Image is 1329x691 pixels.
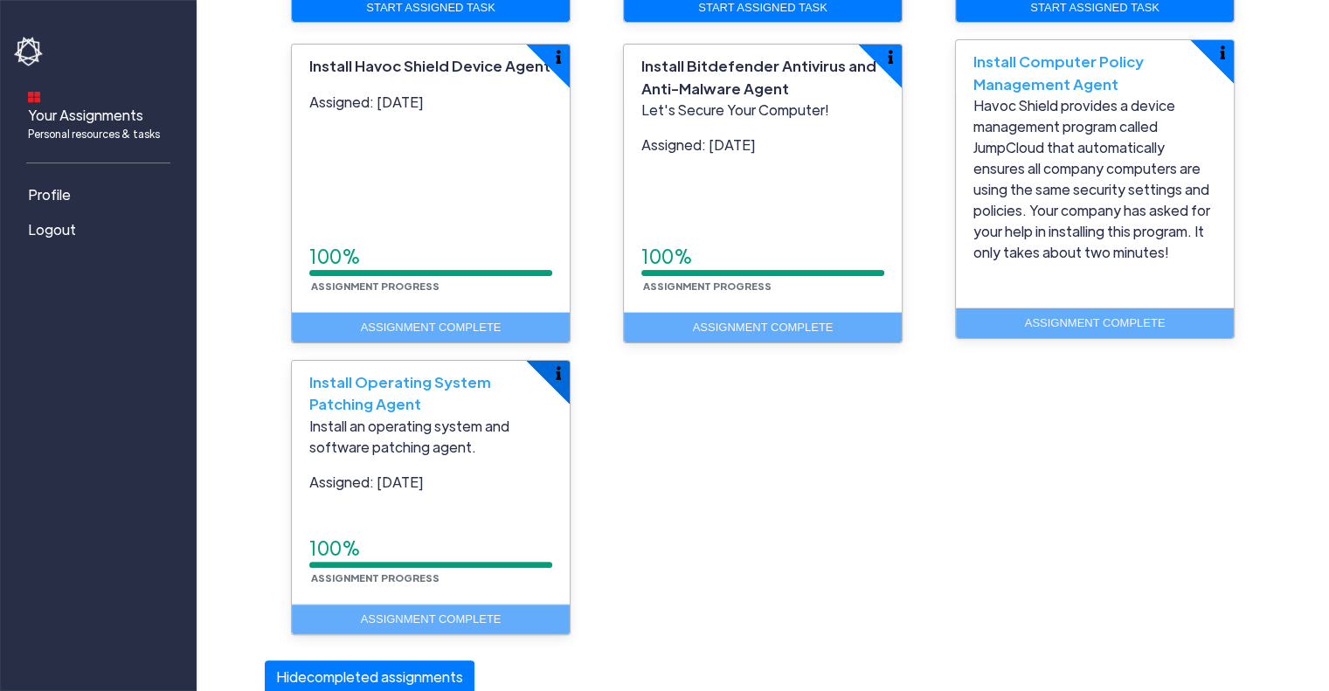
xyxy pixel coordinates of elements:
p: Let's Secure Your Computer! [641,100,884,121]
div: 100% [309,535,552,563]
div: 100% [641,243,884,271]
span: Personal resources & tasks [28,126,160,142]
span: Your Assignments [28,105,160,142]
span: Install Computer Policy Management Agent [973,52,1144,93]
img: info-icon.svg [1220,45,1225,59]
span: Install Bitdefender Antivirus and Anti-Malware Agent [641,56,876,98]
img: havoc-shield-logo-white.png [14,37,45,66]
a: Logout [14,212,189,247]
span: Logout [28,219,76,240]
p: Assigned: [DATE] [309,472,552,493]
img: dashboard-icon.svg [28,91,40,103]
iframe: Chat Widget [1038,502,1329,691]
p: Install an operating system and software patching agent. [309,416,552,458]
span: Profile [28,184,71,205]
small: Assignment Progress [309,280,441,292]
img: info-icon.svg [556,50,561,64]
div: 100% [309,243,552,271]
span: Install Operating System Patching Agent [309,372,491,414]
span: Install Havoc Shield Device Agent [309,56,550,75]
a: Profile [14,177,189,212]
small: Assignment Progress [641,280,773,292]
img: info-icon.svg [556,366,561,380]
p: Assigned: [DATE] [641,135,884,155]
small: Assignment Progress [309,571,441,584]
p: Assigned: [DATE] [309,92,552,113]
p: Havoc Shield provides a device management program called JumpCloud that automatically ensures all... [973,95,1216,263]
img: info-icon.svg [888,50,893,64]
a: Your AssignmentsPersonal resources & tasks [14,79,189,149]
